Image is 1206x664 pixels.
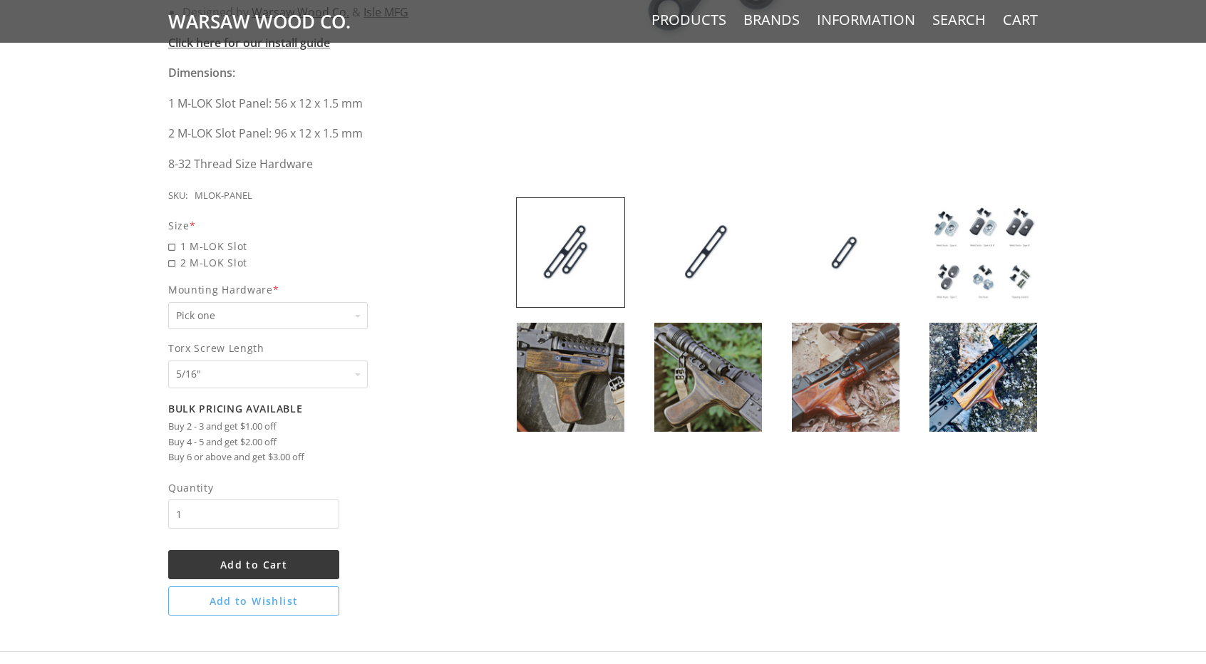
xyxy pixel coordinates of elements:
strong: Dimensions: [168,65,235,81]
li: Buy 2 - 3 and get $1.00 off [168,419,441,435]
a: Brands [743,11,800,29]
p: 2 M-LOK Slot Panel: 96 x 12 x 1.5 mm [168,124,441,143]
img: DIY M-LOK Panel Inserts [929,198,1037,307]
li: Buy 4 - 5 and get $2.00 off [168,435,441,450]
img: DIY M-LOK Panel Inserts [517,323,624,432]
button: Add to Cart [168,550,339,579]
span: 2 M-LOK Slot [168,254,441,271]
select: Torx Screw Length [168,360,368,388]
input: Quantity [168,499,339,529]
button: Add to Wishlist [168,586,339,616]
a: Products [651,11,726,29]
span: Add to Cart [220,558,287,571]
img: DIY M-LOK Panel Inserts [517,198,624,307]
select: Mounting Hardware* [168,302,368,330]
img: DIY M-LOK Panel Inserts [929,323,1037,432]
p: 8-32 Thread Size Hardware [168,155,441,174]
span: Quantity [168,479,339,496]
span: Mounting Hardware [168,281,441,298]
a: Search [932,11,986,29]
a: Click here for our install guide [168,35,330,51]
img: DIY M-LOK Panel Inserts [654,323,762,432]
li: Buy 6 or above and get $3.00 off [168,450,441,465]
h2: Bulk Pricing Available [168,403,441,415]
img: DIY M-LOK Panel Inserts [654,198,762,307]
div: MLOK-PANEL [195,188,252,204]
p: 1 M-LOK Slot Panel: 56 x 12 x 1.5 mm [168,94,441,113]
img: DIY M-LOK Panel Inserts [792,198,900,307]
div: Size [168,217,441,234]
a: Information [817,11,915,29]
img: DIY M-LOK Panel Inserts [792,323,900,432]
a: Cart [1003,11,1038,29]
div: SKU: [168,188,187,204]
span: Torx Screw Length [168,340,441,356]
span: 1 M-LOK Slot [168,238,441,254]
